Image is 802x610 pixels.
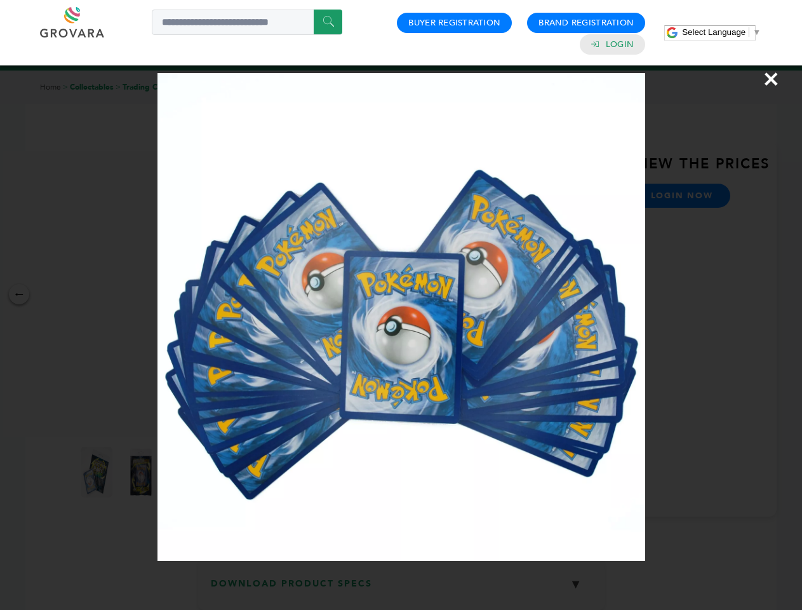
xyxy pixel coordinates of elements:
[606,39,634,50] a: Login
[538,17,634,29] a: Brand Registration
[682,27,745,37] span: Select Language
[152,10,342,35] input: Search a product or brand...
[157,73,645,561] img: Image Preview
[682,27,761,37] a: Select Language​
[763,61,780,97] span: ×
[408,17,500,29] a: Buyer Registration
[752,27,761,37] span: ▼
